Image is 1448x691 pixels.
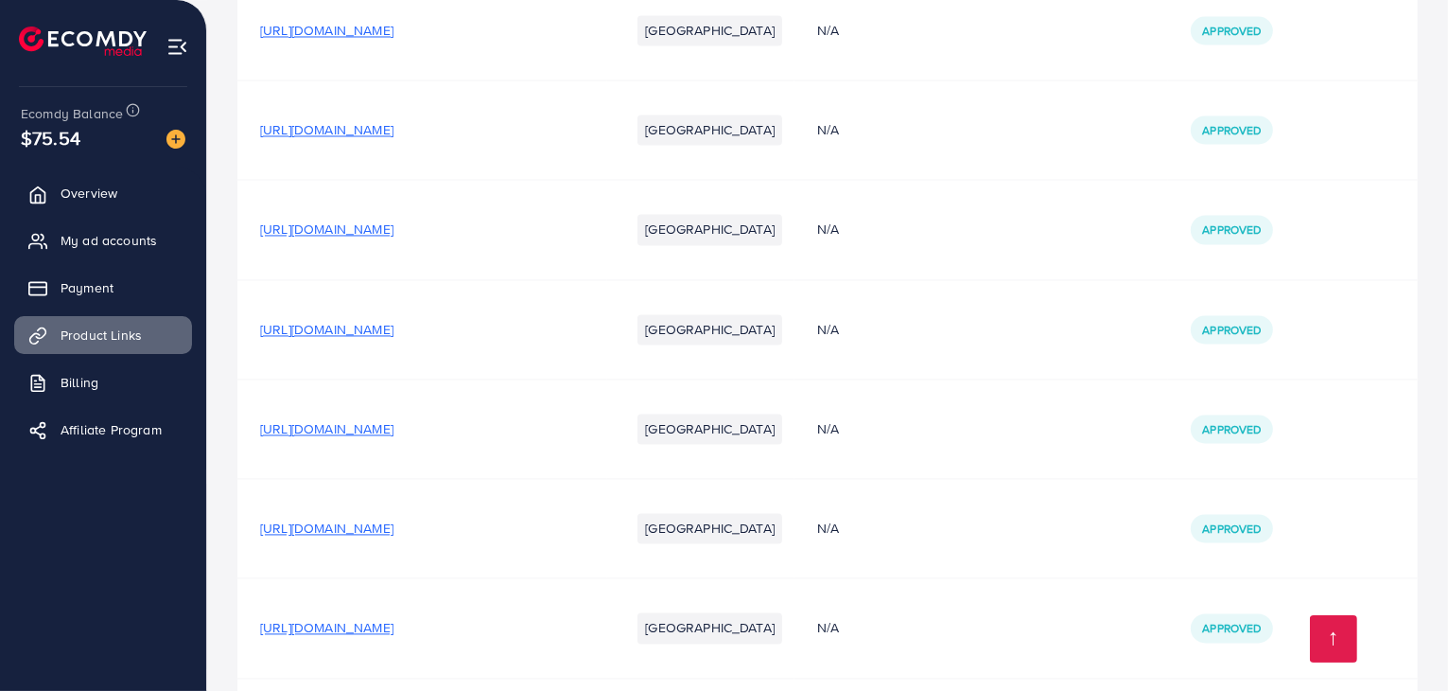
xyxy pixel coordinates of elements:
span: Payment [61,278,113,297]
span: N/A [817,320,839,339]
img: logo [19,27,147,56]
li: [GEOGRAPHIC_DATA] [637,115,782,145]
a: Product Links [14,316,192,354]
span: [URL][DOMAIN_NAME] [260,419,393,438]
span: Approved [1202,421,1261,437]
img: menu [166,36,188,58]
span: Approved [1202,122,1261,138]
li: [GEOGRAPHIC_DATA] [637,414,782,444]
span: N/A [817,21,839,40]
span: Overview [61,184,117,203]
li: [GEOGRAPHIC_DATA] [637,314,782,345]
li: [GEOGRAPHIC_DATA] [637,612,782,643]
a: Billing [14,363,192,401]
a: My ad accounts [14,221,192,259]
span: Billing [61,373,98,392]
span: [URL][DOMAIN_NAME] [260,519,393,538]
span: Approved [1202,620,1261,636]
a: Payment [14,269,192,307]
span: Affiliate Program [61,420,162,439]
span: [URL][DOMAIN_NAME] [260,220,393,239]
span: [URL][DOMAIN_NAME] [260,320,393,339]
li: [GEOGRAPHIC_DATA] [637,15,782,45]
span: N/A [817,618,839,637]
span: Ecomdy Balance [21,104,123,123]
span: [URL][DOMAIN_NAME] [260,618,393,637]
span: $75.54 [21,124,80,151]
span: Approved [1202,23,1261,39]
span: N/A [817,120,839,139]
span: My ad accounts [61,231,157,250]
li: [GEOGRAPHIC_DATA] [637,513,782,543]
span: [URL][DOMAIN_NAME] [260,120,393,139]
span: [URL][DOMAIN_NAME] [260,21,393,40]
span: Approved [1202,221,1261,238]
span: N/A [817,220,839,239]
span: Approved [1202,322,1261,338]
span: Approved [1202,521,1261,537]
a: Affiliate Program [14,411,192,449]
iframe: Chat [1368,606,1434,677]
img: image [166,130,185,149]
span: Product Links [61,326,142,345]
span: N/A [817,519,839,538]
span: N/A [817,419,839,438]
li: [GEOGRAPHIC_DATA] [637,214,782,244]
a: Overview [14,174,192,212]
